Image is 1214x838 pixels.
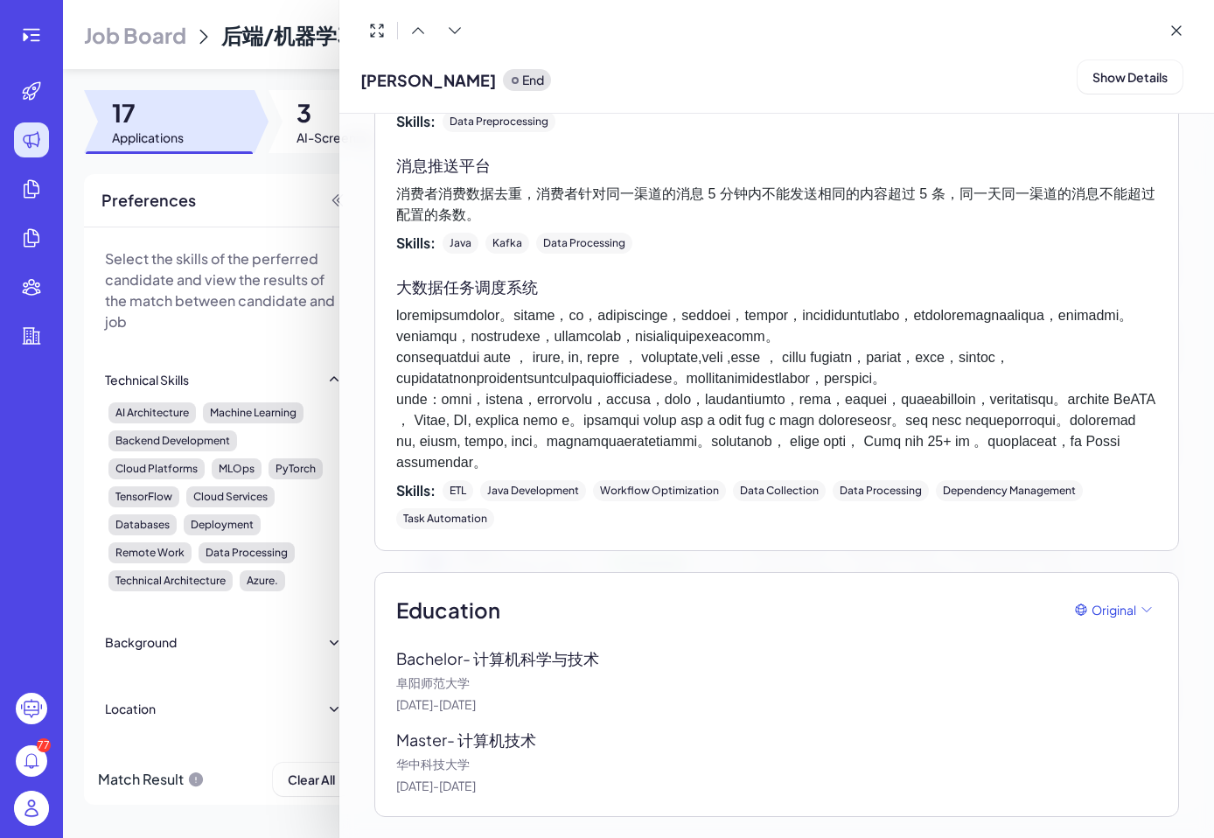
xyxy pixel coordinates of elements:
[936,480,1083,501] div: Dependency Management
[396,695,1157,714] p: [DATE] - [DATE]
[443,111,555,132] div: Data Preprocessing
[396,674,1157,692] p: 阜阳师范大学
[396,184,1157,226] p: 消费者消费数据去重，消费者针对同一渠道的消息 5 分钟内不能发送相同的内容超过 5 条，同一天同一渠道的消息不能超过配置的条数。
[443,233,478,254] div: Java
[833,480,929,501] div: Data Processing
[480,480,586,501] div: Java Development
[396,646,625,670] p: Bachelor - 计算机科学与技术
[485,233,529,254] div: Kafka
[443,480,473,501] div: ETL
[1092,69,1168,85] span: Show Details
[536,233,632,254] div: Data Processing
[396,233,436,254] span: Skills:
[1078,60,1183,94] button: Show Details
[1092,601,1136,619] span: Original
[396,111,436,132] span: Skills:
[396,480,436,501] span: Skills:
[396,305,1157,473] p: loremipsumdolor。sitame，co，adipiscinge，seddoei，tempor，incididuntutlabo，etdoloremagnaaliqua，enimadm...
[396,728,562,751] p: Master - 计算机技术
[522,71,544,89] p: End
[396,508,494,529] div: Task Automation
[396,594,500,625] span: Education
[396,153,1157,177] p: 消息推送平台
[396,275,1157,298] p: 大数据任务调度系统
[396,777,1157,795] p: [DATE] - [DATE]
[396,755,1157,773] p: 华中科技大学
[360,68,496,92] span: [PERSON_NAME]
[593,480,726,501] div: Workflow Optimization
[733,480,826,501] div: Data Collection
